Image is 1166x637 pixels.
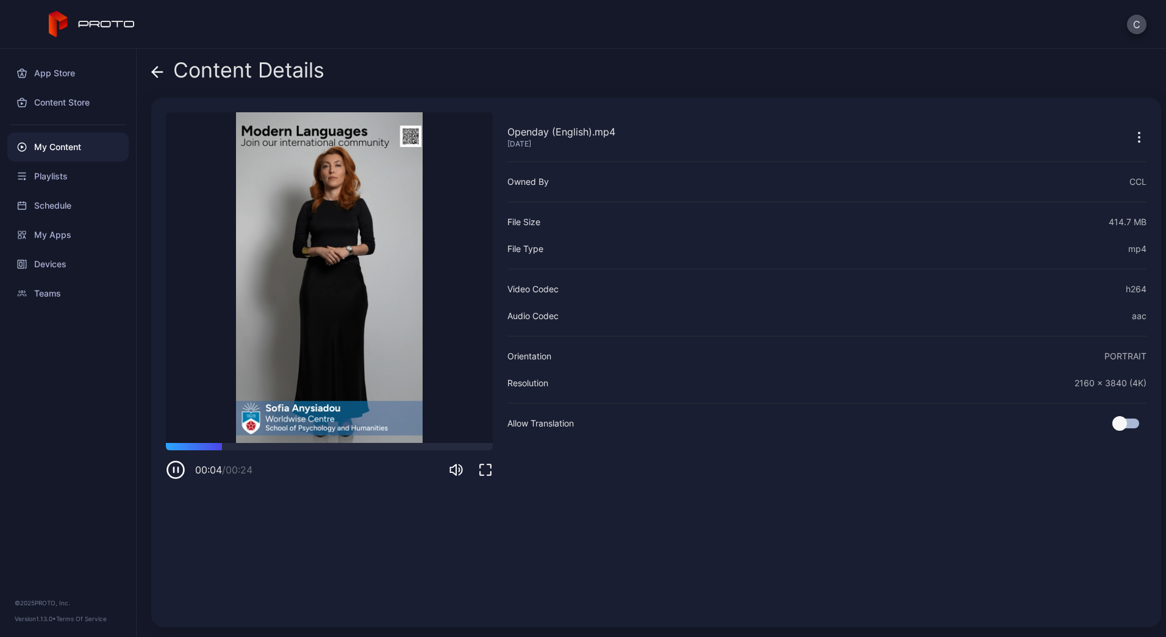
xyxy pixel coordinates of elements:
[7,88,129,117] a: Content Store
[507,139,615,149] div: [DATE]
[151,59,324,88] div: Content Details
[222,464,252,476] span: / 00:24
[507,242,543,256] div: File Type
[507,416,574,431] div: Allow Translation
[507,349,551,364] div: Orientation
[1129,175,1146,189] div: CCL
[15,615,56,622] span: Version 1.13.0 •
[507,282,559,297] div: Video Codec
[7,279,129,308] a: Teams
[7,132,129,162] a: My Content
[1127,15,1146,34] button: C
[1126,282,1146,297] div: h264
[15,598,121,608] div: © 2025 PROTO, Inc.
[1132,309,1146,323] div: aac
[195,462,252,477] div: 00:04
[7,59,129,88] a: App Store
[507,175,549,189] div: Owned By
[507,124,615,139] div: Openday (English).mp4
[1128,242,1146,256] div: mp4
[507,309,559,323] div: Audio Codec
[1109,215,1146,229] div: 414.7 MB
[7,220,129,250] a: My Apps
[7,191,129,220] a: Schedule
[507,376,548,390] div: Resolution
[1075,376,1146,390] div: 2160 x 3840 (4K)
[7,162,129,191] a: Playlists
[166,112,493,443] video: Sorry, your browser doesn‘t support embedded videos
[1104,349,1146,364] div: PORTRAIT
[507,215,540,229] div: File Size
[7,250,129,279] a: Devices
[56,615,107,622] a: Terms Of Service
